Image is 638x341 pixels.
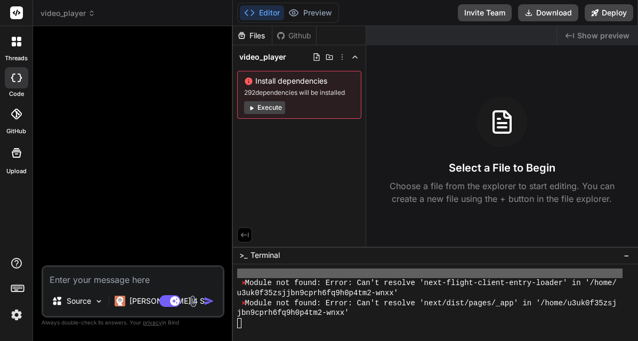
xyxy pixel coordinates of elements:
[6,167,27,176] label: Upload
[621,247,632,264] button: −
[624,250,629,261] span: −
[284,5,336,20] button: Preview
[251,250,280,261] span: Terminal
[7,306,26,324] img: settings
[585,4,633,21] button: Deploy
[449,160,555,175] h3: Select a File to Begin
[5,54,28,63] label: threads
[41,8,95,19] span: video_player
[94,297,103,306] img: Pick Models
[244,101,285,114] button: Execute
[577,30,629,41] span: Show preview
[233,30,272,41] div: Files
[9,90,24,99] label: code
[130,296,209,306] p: [PERSON_NAME] 4 S..
[115,296,125,306] img: Claude 4 Sonnet
[240,5,284,20] button: Editor
[241,278,245,288] span: ⨯
[42,318,224,328] p: Always double-check its answers. Your in Bind
[237,288,398,298] span: u3uk0f35zsjjbn9cprh6fq9h0p4tm2-wnxx'
[272,30,316,41] div: Github
[518,4,578,21] button: Download
[6,127,26,136] label: GitHub
[245,278,617,288] span: Module not found: Error: Can't resolve 'next-flight-client-entry-loader' in '/home/
[239,250,247,261] span: >_
[67,296,91,306] p: Source
[245,298,617,308] span: Module not found: Error: Can't resolve 'next/dist/pages/_app' in '/home/u3uk0f35zsj
[204,296,214,306] img: icon
[241,298,245,308] span: ⨯
[244,88,354,97] span: 292 dependencies will be installed
[237,308,349,318] span: jbn9cprh6fq9h0p4tm2-wnxx'
[143,319,162,326] span: privacy
[187,295,199,307] img: attachment
[239,52,286,62] span: video_player
[237,269,246,279] span: ^C
[244,76,354,86] span: Install dependencies
[383,180,621,205] p: Choose a file from the explorer to start editing. You can create a new file using the + button in...
[458,4,512,21] button: Invite Team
